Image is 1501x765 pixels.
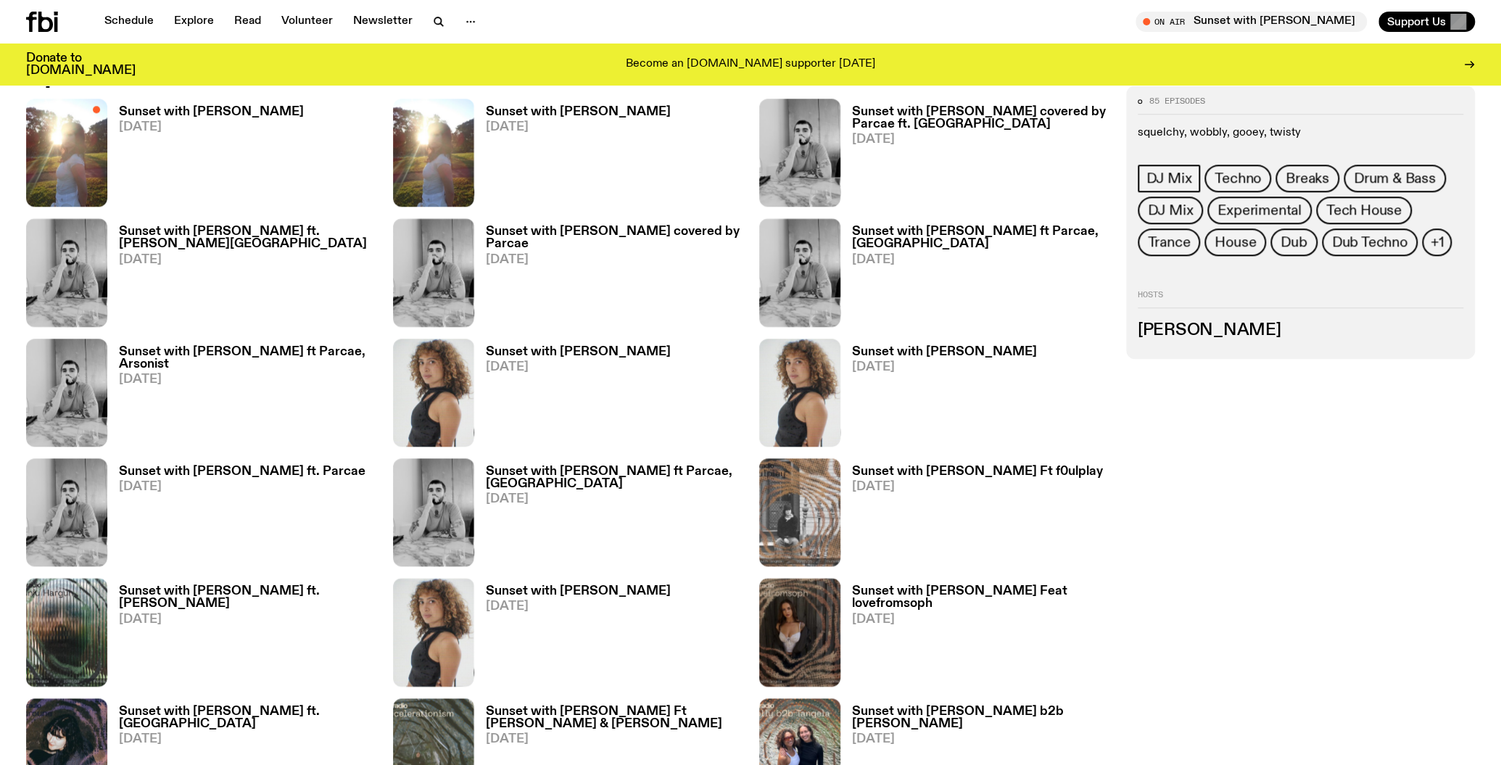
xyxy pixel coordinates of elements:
a: Sunset with [PERSON_NAME] ft Parcae, [GEOGRAPHIC_DATA][DATE] [474,466,743,566]
h3: Sunset with [PERSON_NAME] ft. Parcae [119,466,365,478]
img: Tangela looks past her left shoulder into the camera with an inquisitive look. She is wearing a s... [759,339,840,447]
span: [DATE] [486,733,743,745]
button: +1 [1422,228,1452,256]
a: DJ Mix [1138,197,1204,224]
span: [DATE] [852,613,1109,626]
a: Drum & Bass [1344,165,1446,192]
h3: Sunset with [PERSON_NAME] ft. [PERSON_NAME][GEOGRAPHIC_DATA] [119,226,376,250]
a: Trance [1138,228,1201,256]
a: Dub Techno [1322,228,1418,256]
span: [DATE] [852,361,1037,373]
h3: Sunset with [PERSON_NAME] [486,106,671,118]
span: [DATE] [119,373,376,386]
span: 85 episodes [1149,97,1205,105]
h2: Episodes [26,61,986,87]
a: Sunset with [PERSON_NAME] Ft f0ulplay[DATE] [840,466,1103,566]
span: House [1215,234,1256,250]
h3: Sunset with [PERSON_NAME] Ft [PERSON_NAME] & [PERSON_NAME] [486,706,743,730]
span: [DATE] [852,133,1109,146]
p: Become an [DOMAIN_NAME] supporter [DATE] [626,58,875,71]
h3: Sunset with [PERSON_NAME] covered by Parcae [486,226,743,250]
h3: Sunset with [PERSON_NAME] ft. [PERSON_NAME] [119,585,376,610]
a: Sunset with [PERSON_NAME][DATE] [474,585,671,686]
span: Techno [1215,170,1261,186]
a: Sunset with [PERSON_NAME][DATE] [474,346,671,447]
h3: Sunset with [PERSON_NAME] Feat lovefromsoph [852,585,1109,610]
h3: Sunset with [PERSON_NAME] Ft f0ulplay [852,466,1103,478]
h3: Sunset with [PERSON_NAME] ft Parcae, [GEOGRAPHIC_DATA] [852,226,1109,250]
span: [DATE] [852,733,1109,745]
img: Tangela looks past her left shoulder into the camera with an inquisitive look. She is wearing a s... [393,339,474,447]
button: On AirSunset with [PERSON_NAME] [1136,12,1367,32]
span: Dub Techno [1332,234,1407,250]
a: DJ Mix [1138,165,1201,192]
span: Breaks [1286,170,1329,186]
a: Explore [165,12,223,32]
h2: Hosts [1138,291,1464,308]
h3: Sunset with [PERSON_NAME] ft. [GEOGRAPHIC_DATA] [119,706,376,730]
a: Sunset with [PERSON_NAME] covered by Parcae[DATE] [474,226,743,326]
span: +1 [1431,234,1444,250]
span: [DATE] [119,613,376,626]
h3: [PERSON_NAME] [1138,323,1464,339]
a: Tech House [1316,197,1412,224]
span: [DATE] [119,481,365,493]
a: Read [226,12,270,32]
a: Sunset with [PERSON_NAME] Feat lovefromsoph[DATE] [840,585,1109,686]
a: Sunset with [PERSON_NAME][DATE] [474,106,671,207]
span: Dub [1281,234,1307,250]
h3: Sunset with [PERSON_NAME] ft Parcae, Arsonist [119,346,376,371]
a: Sunset with [PERSON_NAME][DATE] [107,106,304,207]
a: Sunset with [PERSON_NAME] ft Parcae, Arsonist[DATE] [107,346,376,447]
a: House [1204,228,1266,256]
a: Schedule [96,12,162,32]
h3: Sunset with [PERSON_NAME] covered by Parcae ft. [GEOGRAPHIC_DATA] [852,106,1109,131]
img: Tangela looks past her left shoulder into the camera with an inquisitive look. She is wearing a s... [393,578,474,686]
span: [DATE] [852,481,1103,493]
a: Sunset with [PERSON_NAME] ft Parcae, [GEOGRAPHIC_DATA][DATE] [840,226,1109,326]
span: [DATE] [119,121,304,133]
span: [DATE] [486,121,671,133]
span: [DATE] [852,254,1109,266]
a: Volunteer [273,12,342,32]
span: DJ Mix [1146,170,1192,186]
span: [DATE] [486,600,671,613]
span: [DATE] [486,361,671,373]
a: Newsletter [344,12,421,32]
a: Sunset with [PERSON_NAME] ft. [PERSON_NAME][GEOGRAPHIC_DATA][DATE] [107,226,376,326]
h3: Sunset with [PERSON_NAME] [852,346,1037,358]
span: Tech House [1326,202,1402,218]
a: Sunset with [PERSON_NAME] covered by Parcae ft. [GEOGRAPHIC_DATA][DATE] [840,106,1109,207]
a: Experimental [1207,197,1312,224]
a: Sunset with [PERSON_NAME] ft. [PERSON_NAME][DATE] [107,585,376,686]
p: squelchy, wobbly, gooey, twisty [1138,127,1464,141]
button: Support Us [1378,12,1475,32]
h3: Sunset with [PERSON_NAME] ft Parcae, [GEOGRAPHIC_DATA] [486,466,743,490]
span: [DATE] [486,493,743,505]
span: Support Us [1387,15,1446,28]
h3: Sunset with [PERSON_NAME] b2b [PERSON_NAME] [852,706,1109,730]
span: Trance [1148,234,1191,250]
h3: Sunset with [PERSON_NAME] [486,585,671,597]
span: [DATE] [119,254,376,266]
span: Drum & Bass [1354,170,1436,186]
span: DJ Mix [1148,202,1194,218]
a: Sunset with [PERSON_NAME][DATE] [840,346,1037,447]
span: Experimental [1217,202,1302,218]
a: Sunset with [PERSON_NAME] ft. Parcae[DATE] [107,466,365,566]
h3: Sunset with [PERSON_NAME] [486,346,671,358]
h3: Donate to [DOMAIN_NAME] [26,52,136,77]
span: [DATE] [119,733,376,745]
span: [DATE] [486,254,743,266]
h3: Sunset with [PERSON_NAME] [119,106,304,118]
a: Breaks [1275,165,1339,192]
a: Techno [1204,165,1271,192]
a: Dub [1270,228,1317,256]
